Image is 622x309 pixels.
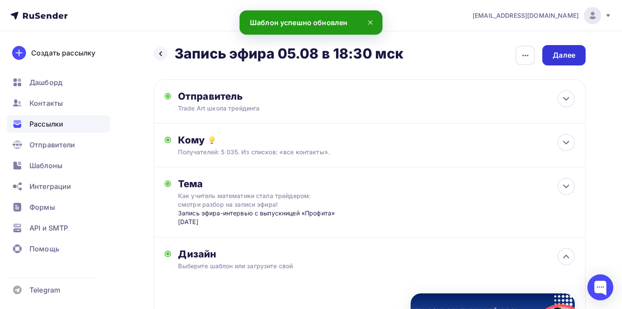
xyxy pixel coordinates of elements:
[473,11,579,20] span: [EMAIL_ADDRESS][DOMAIN_NAME]
[29,244,59,254] span: Помощь
[29,181,71,192] span: Интеграции
[178,104,347,113] div: Trade Art школа трейдинга
[29,140,75,150] span: Отправители
[31,48,95,58] div: Создать рассылку
[178,178,349,190] div: Тема
[178,148,535,156] div: Получателей: 5 035. Из списков: «все контакты».
[29,77,62,88] span: Дашборд
[175,45,403,62] h2: Запись эфира 05.08 в 18:30 мск
[29,202,55,212] span: Формы
[178,262,535,270] div: Выберите шаблон или загрузите свой
[7,157,110,174] a: Шаблоны
[7,74,110,91] a: Дашборд
[7,94,110,112] a: Контакты
[29,160,62,171] span: Шаблоны
[29,98,63,108] span: Контакты
[178,192,332,209] div: Как учитель математики стала трейдером: смотри разбор на записи эфира!
[7,115,110,133] a: Рассылки
[178,209,349,227] div: Запись эфира-интервью с выпускницей «Профита» [DATE]
[178,134,575,146] div: Кому
[553,50,575,60] div: Далее
[473,7,612,24] a: [EMAIL_ADDRESS][DOMAIN_NAME]
[29,119,63,129] span: Рассылки
[7,198,110,216] a: Формы
[178,90,366,102] div: Отправитель
[178,248,575,260] div: Дизайн
[29,285,60,295] span: Telegram
[7,136,110,153] a: Отправители
[29,223,68,233] span: API и SMTP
